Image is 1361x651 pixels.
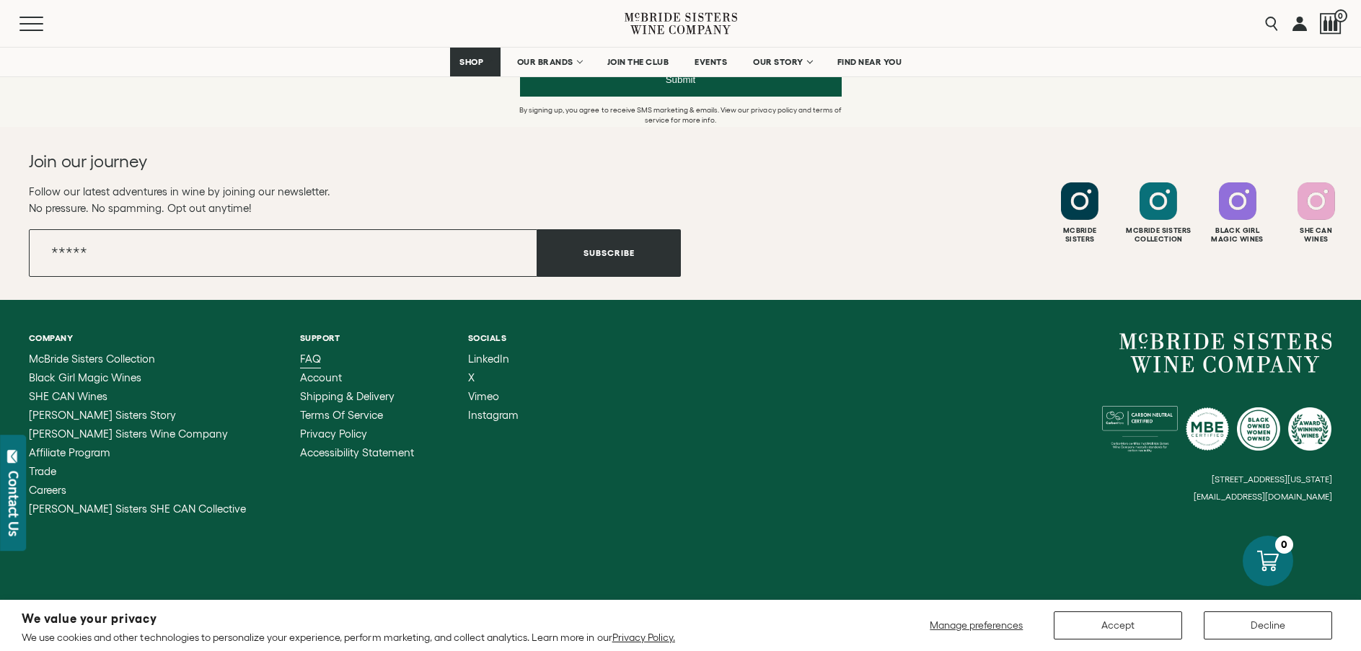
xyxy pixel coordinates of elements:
a: Privacy Policy. [612,632,675,643]
span: Black Girl Magic Wines [29,371,141,384]
a: McBride Sisters Collection [29,353,246,365]
div: Mcbride Sisters [1042,226,1117,244]
span: LinkedIn [468,353,509,365]
button: Accept [1054,611,1182,639]
span: Affiliate Program [29,446,110,459]
a: Account [300,372,414,384]
span: Instagram [468,409,519,421]
span: Privacy Policy [300,428,367,440]
button: Mobile Menu Trigger [19,17,71,31]
span: OUR BRANDS [517,57,573,67]
span: JOIN THE CLUB [607,57,669,67]
a: SHOP [450,48,501,76]
a: Follow Black Girl Magic Wines on Instagram Black GirlMagic Wines [1200,182,1275,244]
a: McBride Sisters SHE CAN Collective [29,503,246,515]
a: OUR STORY [744,48,821,76]
a: X [468,372,519,384]
span: 0 [1334,9,1347,22]
span: EVENTS [695,57,727,67]
button: Decline [1204,611,1332,639]
a: Follow McBride Sisters Collection on Instagram Mcbride SistersCollection [1121,182,1196,244]
div: Mcbride Sisters Collection [1121,226,1196,244]
button: Subscribe [537,229,681,277]
span: Accessibility Statement [300,446,414,459]
span: Shipping & Delivery [300,390,395,402]
a: FIND NEAR YOU [828,48,912,76]
button: Manage preferences [921,611,1032,639]
span: [PERSON_NAME] Sisters Wine Company [29,428,228,440]
div: She Can Wines [1279,226,1354,244]
span: Vimeo [468,390,499,402]
span: Manage preferences [930,619,1023,631]
a: Accessibility Statement [300,447,414,459]
p: Follow our latest adventures in wine by joining our newsletter. No pressure. No spamming. Opt out... [29,183,681,216]
a: JOIN THE CLUB [598,48,679,76]
a: SHE CAN Wines [29,391,246,402]
a: McBride Sisters Wine Company [29,428,246,440]
span: FAQ [300,353,321,365]
h2: We value your privacy [22,613,675,625]
a: Vimeo [468,391,519,402]
a: Black Girl Magic Wines [29,372,246,384]
a: Careers [29,484,246,496]
a: LinkedIn [468,353,519,365]
a: Follow SHE CAN Wines on Instagram She CanWines [1279,182,1354,244]
a: Privacy Policy [300,428,414,440]
span: Trade [29,465,56,477]
span: OUR STORY [753,57,803,67]
span: FIND NEAR YOU [837,57,902,67]
a: McBride Sisters Story [29,409,246,421]
span: SHE CAN Wines [29,390,107,402]
span: Terms of Service [300,409,383,421]
span: [PERSON_NAME] Sisters Story [29,409,176,421]
small: [STREET_ADDRESS][US_STATE] [1212,474,1332,484]
a: Terms of Service [300,409,414,421]
a: OUR BRANDS [508,48,591,76]
a: Affiliate Program [29,447,246,459]
a: McBride Sisters Wine Company [1119,333,1332,373]
span: McBride Sisters Collection [29,353,155,365]
h2: Join our journey [29,150,615,173]
a: Trade [29,466,246,477]
small: [EMAIL_ADDRESS][DOMAIN_NAME] [1194,492,1332,502]
a: Shipping & Delivery [300,391,414,402]
a: Follow McBride Sisters on Instagram McbrideSisters [1042,182,1117,244]
a: FAQ [300,353,414,365]
p: We use cookies and other technologies to personalize your experience, perform marketing, and coll... [22,631,675,644]
span: [PERSON_NAME] Sisters SHE CAN Collective [29,502,246,515]
span: Careers [29,484,66,496]
a: EVENTS [685,48,736,76]
span: X [468,371,475,384]
a: Instagram [468,409,519,421]
span: SHOP [459,57,484,67]
div: 0 [1275,536,1293,554]
div: Contact Us [6,471,21,536]
span: Account [300,371,342,384]
input: Email [29,229,537,277]
div: Black Girl Magic Wines [1200,226,1275,244]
